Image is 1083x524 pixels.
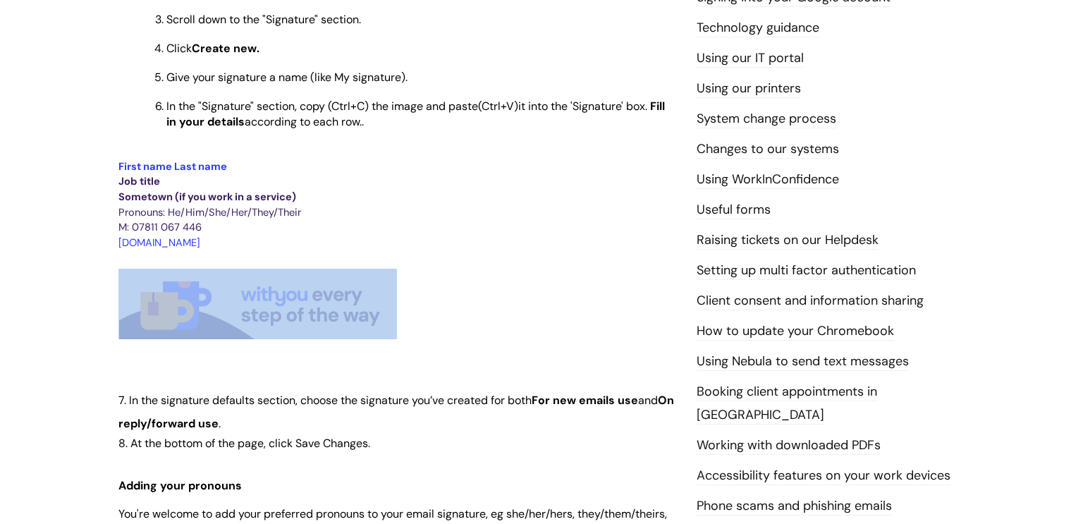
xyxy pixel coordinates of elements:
[118,190,296,204] span: Sometown (if you work in a service)
[478,99,518,114] span: (Ctrl+V)
[118,220,202,234] span: M: 07811 067 446
[118,269,397,343] img: WithYou email signature image
[118,205,301,219] span: Pronouns: He/Him/She/Her/They/Their
[166,99,665,129] strong: Fill in your details
[118,393,674,430] span: On reply/forward use
[166,12,361,27] span: Scroll down to the "Signature" section.
[118,159,227,173] span: First name Last name
[166,99,665,129] span: In the "Signature" section, c according to each row..
[166,70,408,85] span: Give your signature a name (like My signature).
[118,174,160,188] span: Job title
[697,497,892,516] a: Phone scams and phishing emails
[638,393,658,408] span: and
[697,19,819,37] a: Technology guidance
[118,436,370,451] span: 8. At the bottom of the page, click Save Changes.
[532,393,638,408] span: For new emails use
[697,437,881,455] a: Working with downloaded PDFs
[697,322,894,341] a: How to update your Chromebook
[219,416,221,431] span: .
[697,140,839,159] a: Changes to our systems
[697,80,801,98] a: Using our printers
[306,99,478,114] span: opy (Ctrl+C) the image and paste
[118,478,242,493] span: Adding your pronouns
[697,231,879,250] a: Raising tickets on our Helpdesk
[697,353,909,371] a: Using Nebula to send text messages
[118,236,200,250] span: [DOMAIN_NAME]
[697,292,924,310] a: Client consent and information sharing
[118,331,397,341] a: WithYou email signature image
[518,99,647,114] span: it into the 'Signature' box.
[697,262,916,280] a: Setting up multi factor authentication
[697,383,877,424] a: Booking client appointments in [GEOGRAPHIC_DATA]
[192,41,259,56] span: Create new.
[697,110,836,128] a: System change process
[697,49,804,68] a: Using our IT portal
[697,201,771,219] a: Useful forms
[697,171,839,189] a: Using WorkInConfidence
[697,467,950,485] a: Accessibility features on your work devices
[118,393,532,408] span: 7. In the signature defaults section, choose the signature you’ve created for both
[166,41,192,56] span: Click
